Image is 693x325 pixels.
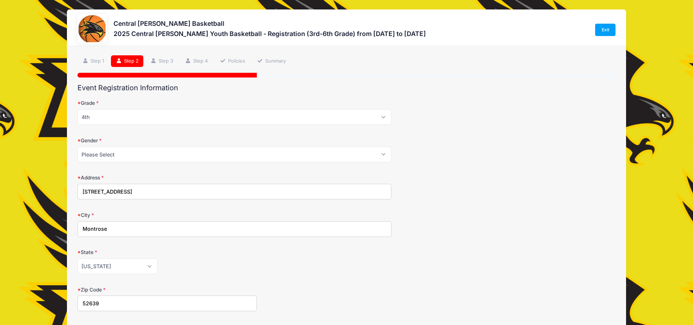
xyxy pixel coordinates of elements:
input: xxxxx [77,296,257,311]
h3: 2025 Central [PERSON_NAME] Youth Basketball - Registration (3rd-6th Grade) from [DATE] to [DATE] [113,30,426,37]
label: Grade [77,99,257,107]
h3: Central [PERSON_NAME] Basketball [113,20,426,27]
h2: Event Registration Information [77,84,616,92]
label: Gender [77,137,257,144]
label: State [77,249,257,256]
a: Step 4 [180,55,213,67]
label: Zip Code [77,286,257,293]
label: Address [77,174,257,181]
a: Policies [215,55,250,67]
a: Summary [252,55,291,67]
a: Step 2 [111,55,143,67]
label: City [77,211,257,219]
a: Exit [595,24,616,36]
a: Step 3 [146,55,178,67]
a: Step 1 [77,55,109,67]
